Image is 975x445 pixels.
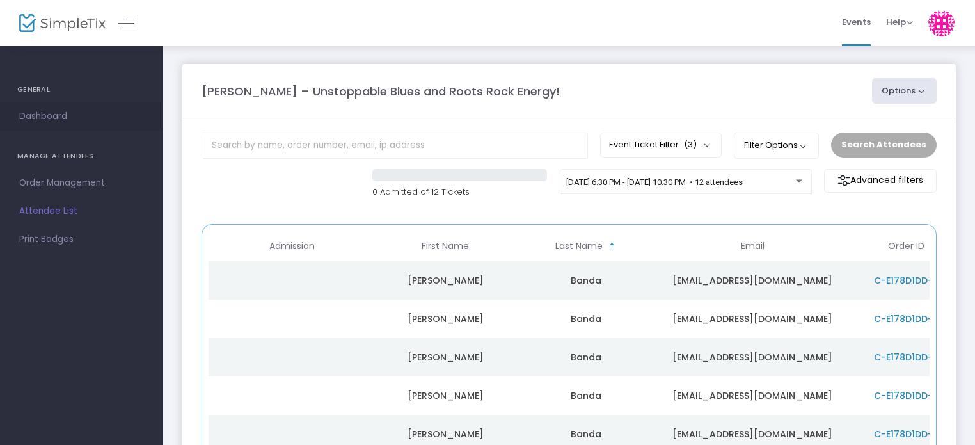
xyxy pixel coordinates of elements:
input: Search by name, order number, email, ip address [202,133,588,159]
span: C-E178D1DD-8 [874,428,939,441]
p: 0 Admitted of 12 Tickets [372,186,547,198]
td: [EMAIL_ADDRESS][DOMAIN_NAME] [656,338,848,376]
span: Email [741,241,765,252]
m-button: Advanced filters [824,169,937,193]
span: Order Management [19,175,144,191]
span: C-E178D1DD-8 [874,274,939,287]
td: Banda [516,300,656,338]
span: Print Badges [19,231,144,248]
span: Dashboard [19,108,144,125]
td: Banda [516,338,656,376]
td: [PERSON_NAME] [375,261,516,300]
span: (3) [684,140,697,150]
span: Help [886,16,913,28]
span: Last Name [555,241,603,252]
button: Event Ticket Filter(3) [600,133,722,157]
span: Order ID [888,241,924,252]
td: Banda [516,261,656,300]
td: [EMAIL_ADDRESS][DOMAIN_NAME] [656,300,848,338]
span: Events [842,6,871,38]
td: [PERSON_NAME] [375,376,516,415]
td: [PERSON_NAME] [375,300,516,338]
h4: MANAGE ATTENDEES [17,143,146,169]
span: Sortable [607,241,617,252]
td: [EMAIL_ADDRESS][DOMAIN_NAME] [656,261,848,300]
td: [EMAIL_ADDRESS][DOMAIN_NAME] [656,376,848,415]
img: filter [837,174,850,187]
span: C-E178D1DD-8 [874,389,939,402]
button: Filter Options [734,133,819,158]
span: Admission [269,241,315,252]
span: C-E178D1DD-8 [874,351,939,364]
h4: GENERAL [17,77,146,102]
m-panel-title: [PERSON_NAME] – Unstoppable Blues and Roots Rock Energy! [202,83,560,100]
span: First Name [422,241,469,252]
button: Options [872,78,937,104]
td: [PERSON_NAME] [375,338,516,376]
td: Banda [516,376,656,415]
span: Attendee List [19,203,144,220]
span: C-E178D1DD-8 [874,312,939,325]
span: [DATE] 6:30 PM - [DATE] 10:30 PM • 12 attendees [566,177,743,187]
